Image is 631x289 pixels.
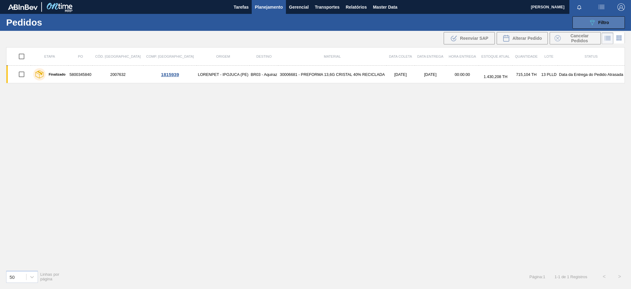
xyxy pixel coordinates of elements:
span: Hora Entrega [449,55,476,58]
span: Estoque atual [481,55,510,58]
span: 1.430,208 TH [484,74,507,79]
div: Visão em Cards [613,32,625,44]
td: 13 PLLD [540,66,557,83]
button: Notificações [569,3,589,11]
td: BR03 - Aquiraz [250,66,278,83]
span: Gerencial [289,3,309,11]
span: Linhas por página [40,272,59,281]
button: < [596,269,612,284]
td: 715,104 TH [512,66,540,83]
span: Origem [216,55,230,58]
button: Cancelar Pedidos [550,32,601,44]
span: Data entrega [417,55,443,58]
span: Planejamento [255,3,283,11]
div: Visão em Lista [602,32,613,44]
span: Filtro [598,20,609,25]
td: [DATE] [386,66,415,83]
div: Cancelar Pedidos em Massa [550,32,601,44]
span: Master Data [373,3,397,11]
button: > [612,269,627,284]
img: TNhmsLtSVTkK8tSr43FrP2fwEKptu5GPRR3wAAAABJRU5ErkJggg== [8,4,38,10]
td: 00:00:00 [446,66,479,83]
span: 1 - 1 de 1 Registros [555,275,587,279]
td: [DATE] [415,66,446,83]
span: Etapa [44,55,55,58]
span: Relatórios [346,3,367,11]
div: Reenviar SAP [444,32,495,44]
span: Lote [544,55,553,58]
img: Logout [617,3,625,11]
td: LORENPET - IPOJUCA (PE) [197,66,250,83]
td: 5800345840 [68,66,92,83]
span: Reenviar SAP [460,36,488,41]
td: 2007632 [92,66,143,83]
img: userActions [598,3,605,11]
span: Tarefas [234,3,249,11]
span: Comp. [GEOGRAPHIC_DATA] [146,55,194,58]
h1: Pedidos [6,19,99,26]
span: Data coleta [389,55,412,58]
span: PO [78,55,83,58]
span: Página : 1 [529,275,545,279]
span: Quantidade [515,55,538,58]
div: 50 [10,274,15,279]
div: 1815939 [144,72,196,77]
span: Destino [256,55,272,58]
label: Finalizado [46,72,66,76]
span: Transportes [315,3,340,11]
span: Cancelar Pedidos [563,33,596,43]
div: Alterar Pedido [497,32,548,44]
span: Status [584,55,597,58]
span: Cód. [GEOGRAPHIC_DATA] [95,55,141,58]
span: Alterar Pedido [512,36,542,41]
td: Data da Entrega do Pedido Atrasada [558,66,625,83]
span: Material [324,55,341,58]
a: Finalizado58003458402007632LORENPET - IPOJUCA (PE)BR03 - Aquiraz30006681 - PREFORMA 13,6G CRISTAL... [6,66,625,83]
button: Filtro [572,16,625,29]
td: 30006681 - PREFORMA 13,6G CRISTAL 40% RECICLADA [278,66,386,83]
